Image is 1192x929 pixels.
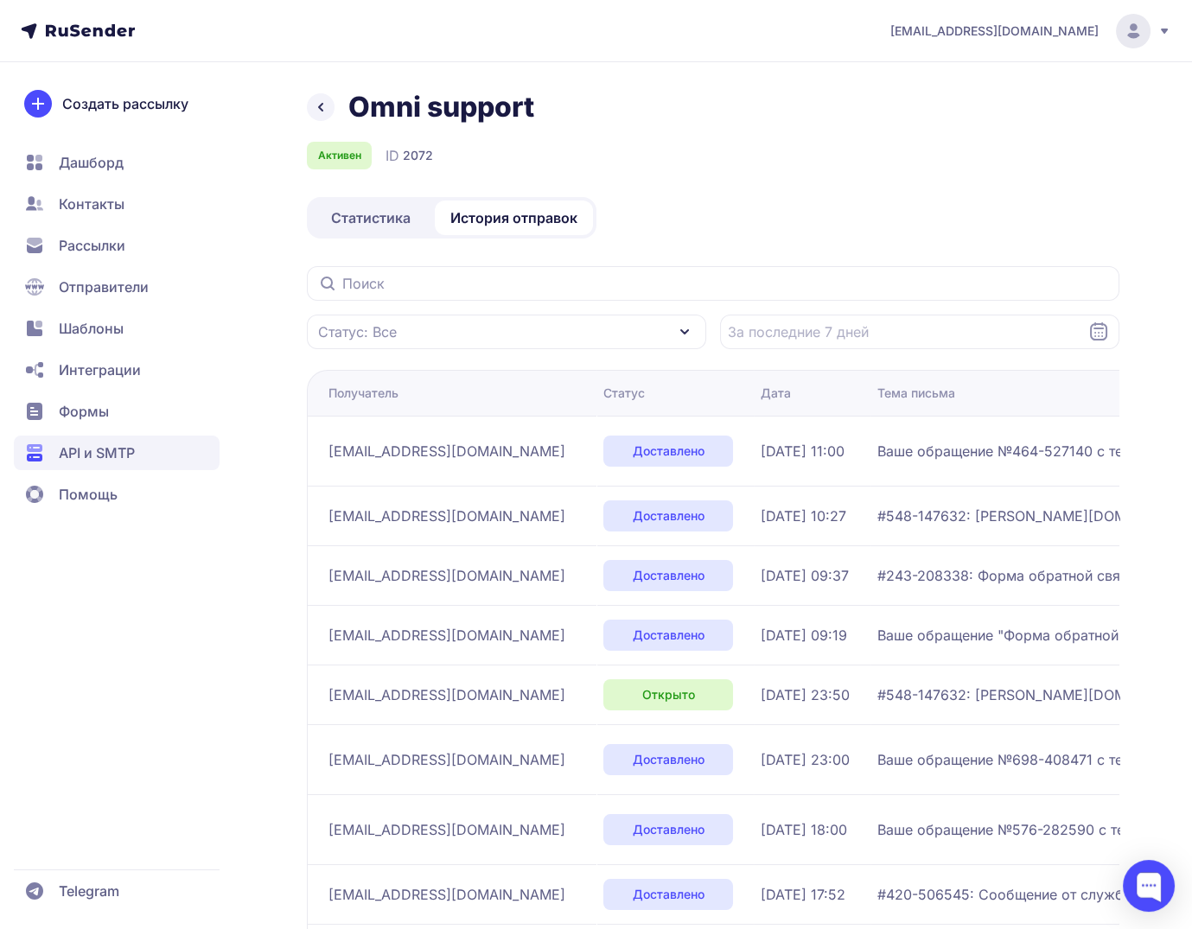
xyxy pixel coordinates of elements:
[603,385,645,402] div: Статус
[59,318,124,339] span: Шаблоны
[328,441,565,461] span: [EMAIL_ADDRESS][DOMAIN_NAME]
[642,686,695,703] span: Открыто
[348,90,534,124] h1: Omni support
[59,360,141,380] span: Интеграции
[328,506,565,526] span: [EMAIL_ADDRESS][DOMAIN_NAME]
[318,321,397,342] span: Статус: Все
[59,442,135,463] span: API и SMTP
[310,200,431,235] a: Статистика
[761,385,791,402] div: Дата
[403,147,433,164] span: 2072
[761,684,850,705] span: [DATE] 23:50
[761,441,845,461] span: [DATE] 11:00
[633,507,704,525] span: Доставлено
[386,145,433,166] div: ID
[761,884,845,905] span: [DATE] 17:52
[328,625,565,646] span: [EMAIL_ADDRESS][DOMAIN_NAME]
[59,484,118,505] span: Помощь
[328,749,565,770] span: [EMAIL_ADDRESS][DOMAIN_NAME]
[633,627,704,644] span: Доставлено
[761,506,846,526] span: [DATE] 10:27
[761,749,850,770] span: [DATE] 23:00
[761,625,847,646] span: [DATE] 09:19
[633,442,704,460] span: Доставлено
[435,200,593,235] a: История отправок
[307,266,1119,301] input: Поиск
[328,565,565,586] span: [EMAIL_ADDRESS][DOMAIN_NAME]
[62,93,188,114] span: Создать рассылку
[450,207,577,228] span: История отправок
[328,819,565,840] span: [EMAIL_ADDRESS][DOMAIN_NAME]
[761,819,847,840] span: [DATE] 18:00
[328,884,565,905] span: [EMAIL_ADDRESS][DOMAIN_NAME]
[59,235,125,256] span: Рассылки
[14,874,220,908] a: Telegram
[720,315,1119,349] input: Datepicker input
[328,385,398,402] div: Получатель
[59,881,119,901] span: Telegram
[633,567,704,584] span: Доставлено
[331,207,411,228] span: Статистика
[318,149,361,162] span: Активен
[877,385,955,402] div: Тема письма
[59,194,124,214] span: Контакты
[59,401,109,422] span: Формы
[890,22,1099,40] span: [EMAIL_ADDRESS][DOMAIN_NAME]
[761,565,849,586] span: [DATE] 09:37
[633,821,704,838] span: Доставлено
[328,684,565,705] span: [EMAIL_ADDRESS][DOMAIN_NAME]
[59,277,149,297] span: Отправители
[59,152,124,173] span: Дашборд
[633,751,704,768] span: Доставлено
[633,886,704,903] span: Доставлено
